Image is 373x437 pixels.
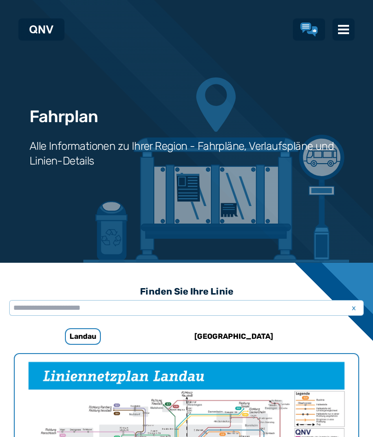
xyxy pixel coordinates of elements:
[29,139,344,168] h3: Alle Informationen zu Ihrer Region - Fahrpläne, Verlaufspläne und Linien-Details
[29,25,53,34] img: QNV Logo
[173,325,295,348] a: [GEOGRAPHIC_DATA]
[22,325,144,348] a: Landau
[338,24,349,35] img: menu
[347,302,360,313] span: x
[191,329,277,344] h6: [GEOGRAPHIC_DATA]
[65,328,101,345] h6: Landau
[29,107,98,126] h1: Fahrplan
[9,281,364,301] h3: Finden Sie Ihre Linie
[29,22,53,37] a: QNV Logo
[300,23,318,36] a: Lob & Kritik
